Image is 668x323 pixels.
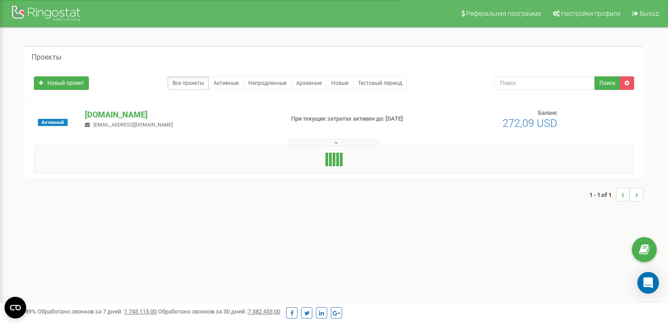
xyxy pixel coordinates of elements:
[538,109,557,116] span: Баланс
[167,76,209,90] a: Все проекты
[5,297,26,318] button: Open CMP widget
[466,10,541,17] span: Реферальная программа
[124,308,157,315] u: 1 745 115,00
[243,76,292,90] a: Непродленные
[37,308,157,315] span: Обработано звонков за 7 дней :
[93,122,173,128] span: [EMAIL_ADDRESS][DOMAIN_NAME]
[34,76,89,90] a: Новый проект
[594,76,620,90] button: Поиск
[32,53,61,61] h5: Проекты
[291,115,431,123] p: При текущих затратах активен до: [DATE]
[291,76,327,90] a: Архивные
[589,179,643,211] nav: ...
[38,119,68,126] span: Активный
[158,308,280,315] span: Обработано звонков за 30 дней :
[561,10,621,17] span: Настройки профиля
[637,272,659,294] div: Open Intercom Messenger
[209,76,244,90] a: Активные
[248,308,280,315] u: 7 382 453,00
[502,117,557,130] span: 272,09 USD
[326,76,353,90] a: Новые
[589,188,616,201] span: 1 - 1 of 1
[494,76,595,90] input: Поиск
[640,10,659,17] span: Выход
[353,76,407,90] a: Тестовый период
[85,109,276,121] p: [DOMAIN_NAME]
